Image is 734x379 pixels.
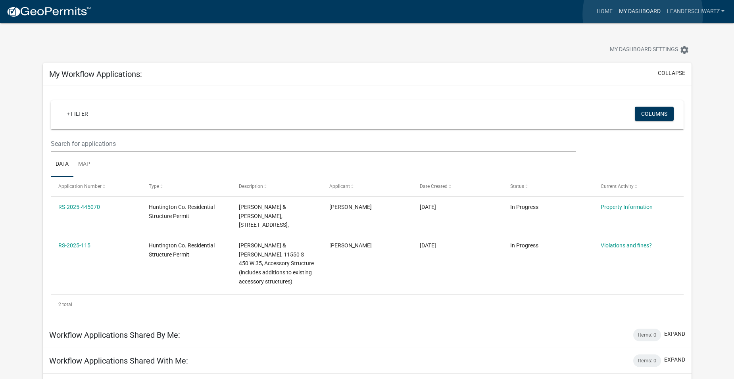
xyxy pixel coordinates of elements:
span: 07/03/2025 [420,242,436,249]
datatable-header-cell: Applicant [322,177,412,196]
button: Columns [635,107,674,121]
i: settings [680,45,689,55]
span: LEANDER SCHWARTZ [329,204,372,210]
datatable-header-cell: Current Activity [593,177,684,196]
span: Pfeiffer, Blake & Alanna, 11550 S 450 W 35, Accessory Structure (includes additions to existing a... [239,242,314,285]
span: Date Created [420,184,448,189]
span: Huntington Co. Residential Structure Permit [149,242,215,258]
a: Leanderschwartz [664,4,728,19]
span: 07/03/2025 [420,204,436,210]
datatable-header-cell: Type [141,177,231,196]
a: My Dashboard [616,4,664,19]
span: Description [239,184,263,189]
div: collapse [43,86,692,322]
a: Data [51,152,73,177]
button: expand [664,356,685,364]
h5: Workflow Applications Shared With Me: [49,356,188,366]
span: Huntington Co. Residential Structure Permit [149,204,215,219]
span: In Progress [510,242,538,249]
div: Items: 0 [633,354,661,367]
a: RS-2025-115 [58,242,90,249]
span: Current Activity [601,184,634,189]
span: Status [510,184,524,189]
datatable-header-cell: Application Number [51,177,141,196]
a: + Filter [60,107,94,121]
span: In Progress [510,204,538,210]
input: Search for applications [51,136,576,152]
span: Application Number [58,184,102,189]
button: collapse [658,69,685,77]
a: Map [73,152,95,177]
span: Type [149,184,159,189]
a: Violations and fines? [601,242,652,249]
span: My Dashboard Settings [610,45,678,55]
a: Home [594,4,616,19]
a: Property Information [601,204,653,210]
span: Applicant [329,184,350,189]
span: LEANDER SCHWARTZ [329,242,372,249]
h5: My Workflow Applications: [49,69,142,79]
datatable-header-cell: Date Created [412,177,503,196]
div: Items: 0 [633,329,661,341]
datatable-header-cell: Description [231,177,322,196]
div: 2 total [51,295,684,314]
a: RS-2025-445070 [58,204,100,210]
h5: Workflow Applications Shared By Me: [49,330,180,340]
button: expand [664,330,685,338]
span: Pfeiffer, Blake & Alanna, 11550 S 450 W 35, [239,204,289,228]
button: My Dashboard Settingssettings [603,42,696,57]
datatable-header-cell: Status [503,177,593,196]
